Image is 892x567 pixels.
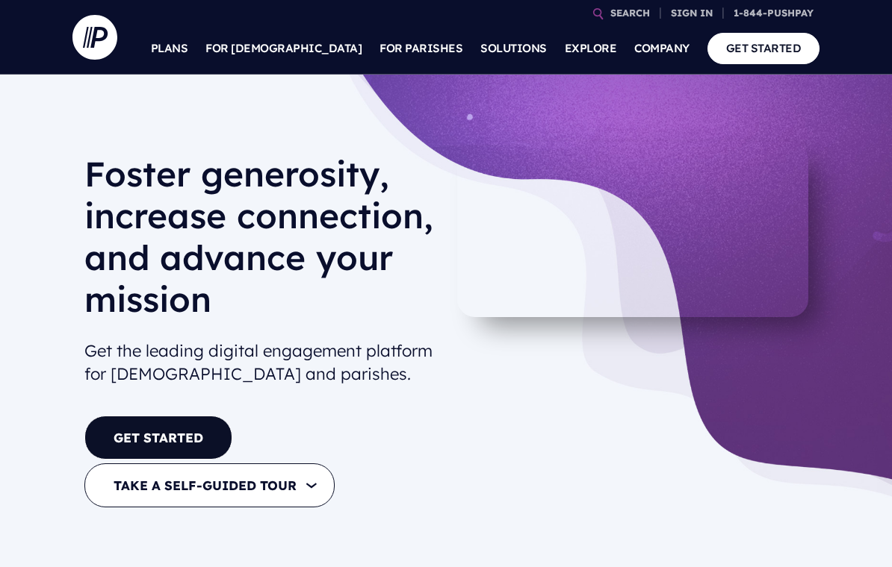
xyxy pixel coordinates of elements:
a: PLANS [151,22,188,75]
a: EXPLORE [565,22,617,75]
a: COMPANY [634,22,690,75]
button: TAKE A SELF-GUIDED TOUR [84,463,335,507]
a: FOR [DEMOGRAPHIC_DATA] [205,22,362,75]
a: SOLUTIONS [480,22,547,75]
a: FOR PARISHES [380,22,462,75]
h2: Get the leading digital engagement platform for [DEMOGRAPHIC_DATA] and parishes. [84,333,434,392]
a: GET STARTED [84,416,232,460]
a: GET STARTED [707,33,820,63]
h1: Foster generosity, increase connection, and advance your mission [84,153,434,332]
